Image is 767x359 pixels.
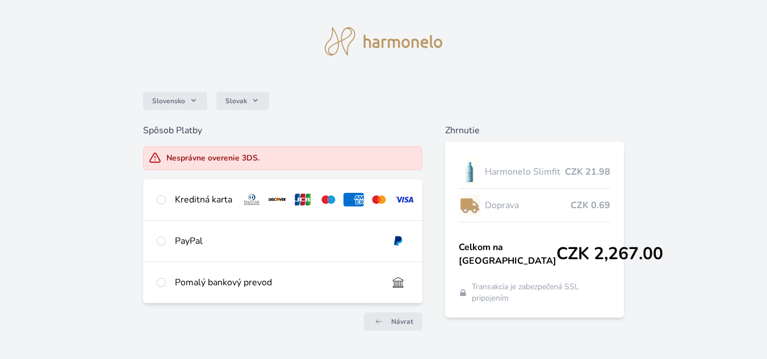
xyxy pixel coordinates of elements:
button: Slovak [216,92,269,110]
img: diners.svg [241,193,262,206]
img: delivery-lo.png [459,191,480,219]
h6: Spôsob Platby [143,124,422,137]
img: amex.svg [343,193,364,206]
img: mc.svg [368,193,389,206]
button: Slovensko [143,92,207,110]
img: SLIMFIT_se_stinem_x-lo.jpg [459,158,480,186]
img: bankTransfer_IBAN.svg [388,276,409,289]
img: maestro.svg [318,193,339,206]
span: CZK 2,267.00 [556,244,663,264]
h6: Zhrnutie [445,124,624,137]
img: visa.svg [394,193,415,206]
div: Pomalý bankový prevod [175,276,379,289]
span: Slovak [225,96,247,105]
span: Slovensko [152,96,185,105]
span: CZK 21.98 [565,165,610,179]
div: PayPal [175,234,379,248]
img: discover.svg [267,193,288,206]
div: Nesprávne overenie 3DS. [166,153,259,164]
div: Kreditná karta [175,193,232,206]
span: Celkom na [GEOGRAPHIC_DATA] [459,240,556,268]
span: Návrat [391,317,413,326]
a: Návrat [364,312,422,331]
span: Harmonelo Slimfit [485,165,565,179]
span: CZK 0.69 [571,198,610,212]
img: logo.svg [325,27,443,56]
img: jcb.svg [292,193,313,206]
span: Doprava [485,198,571,212]
img: paypal.svg [388,234,409,248]
span: Transakcia je zabezpečená SSL pripojením [472,281,610,304]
